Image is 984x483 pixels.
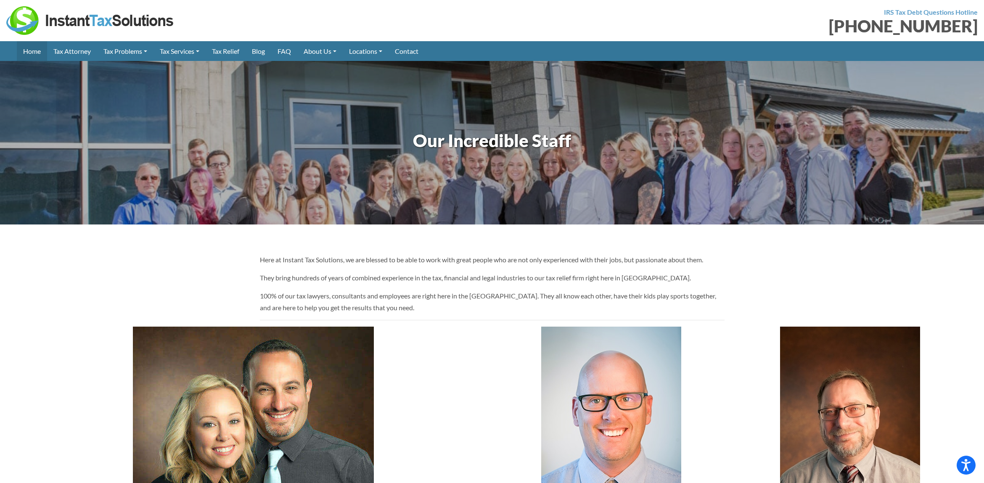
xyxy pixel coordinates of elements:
a: About Us [297,41,343,61]
a: Contact [389,41,425,61]
img: Instant Tax Solutions Logo [6,6,175,35]
div: [PHONE_NUMBER] [498,18,978,34]
h1: Our Incredible Staff [21,128,963,153]
p: They bring hundreds of years of combined experience in the tax, financial and legal industries to... [260,272,725,283]
a: Instant Tax Solutions Logo [6,16,175,24]
a: Tax Problems [97,41,153,61]
a: Home [17,41,47,61]
p: 100% of our tax lawyers, consultants and employees are right here in the [GEOGRAPHIC_DATA]. They ... [260,290,725,313]
a: Tax Services [153,41,206,61]
p: Here at Instant Tax Solutions, we are blessed to be able to work with great people who are not on... [260,254,725,265]
a: Blog [246,41,271,61]
a: Locations [343,41,389,61]
a: Tax Attorney [47,41,97,61]
strong: IRS Tax Debt Questions Hotline [884,8,978,16]
a: FAQ [271,41,297,61]
a: Tax Relief [206,41,246,61]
